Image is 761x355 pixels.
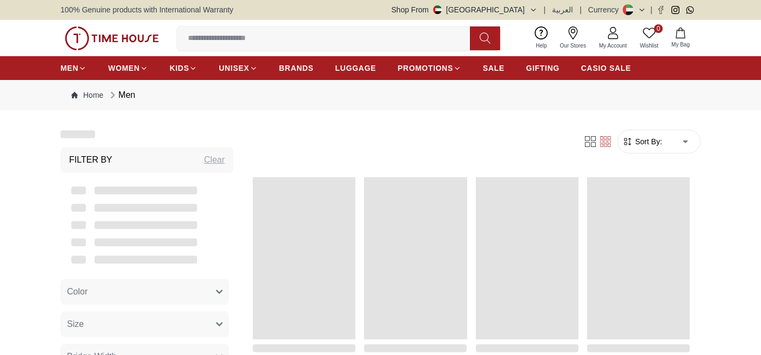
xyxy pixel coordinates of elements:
[335,58,376,78] a: LUGGAGE
[483,63,504,73] span: SALE
[526,58,560,78] a: GIFTING
[71,90,103,101] a: Home
[107,89,135,102] div: Men
[556,42,590,50] span: Our Stores
[108,58,148,78] a: WOMEN
[552,4,573,15] button: العربية
[581,58,631,78] a: CASIO SALE
[398,58,461,78] a: PROMOTIONS
[392,4,537,15] button: Shop From[GEOGRAPHIC_DATA]
[219,63,249,73] span: UNISEX
[60,63,78,73] span: MEN
[531,42,551,50] span: Help
[526,63,560,73] span: GIFTING
[279,58,314,78] a: BRANDS
[529,24,554,52] a: Help
[67,285,87,298] span: Color
[633,136,662,147] span: Sort By:
[483,58,504,78] a: SALE
[279,63,314,73] span: BRANDS
[60,279,229,305] button: Color
[170,63,189,73] span: KIDS
[170,58,197,78] a: KIDS
[686,6,694,14] a: Whatsapp
[580,4,582,15] span: |
[67,318,84,331] span: Size
[60,4,233,15] span: 100% Genuine products with International Warranty
[65,26,159,50] img: ...
[219,58,257,78] a: UNISEX
[581,63,631,73] span: CASIO SALE
[622,136,662,147] button: Sort By:
[544,4,546,15] span: |
[554,24,592,52] a: Our Stores
[69,153,112,166] h3: Filter By
[636,42,663,50] span: Wishlist
[60,311,229,337] button: Size
[60,80,701,110] nav: Breadcrumb
[667,41,694,49] span: My Bag
[657,6,665,14] a: Facebook
[654,24,663,33] span: 0
[634,24,665,52] a: 0Wishlist
[204,153,225,166] div: Clear
[60,58,86,78] a: MEN
[650,4,652,15] span: |
[433,5,442,14] img: United Arab Emirates
[665,25,696,51] button: My Bag
[335,63,376,73] span: LUGGAGE
[671,6,679,14] a: Instagram
[595,42,631,50] span: My Account
[108,63,140,73] span: WOMEN
[398,63,453,73] span: PROMOTIONS
[588,4,623,15] div: Currency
